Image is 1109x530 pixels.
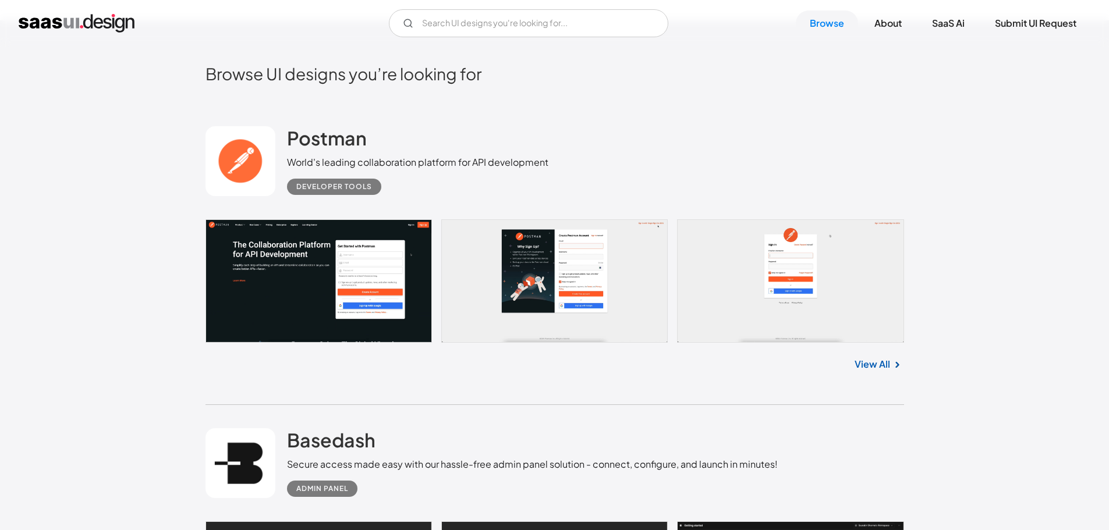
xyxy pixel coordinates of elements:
a: home [19,14,134,33]
div: Secure access made easy with our hassle-free admin panel solution - connect, configure, and launc... [287,457,778,471]
a: SaaS Ai [918,10,979,36]
a: Basedash [287,428,375,457]
a: View All [855,357,890,371]
h2: Browse UI designs you’re looking for [205,63,904,84]
h2: Postman [287,126,367,150]
input: Search UI designs you're looking for... [389,9,668,37]
a: Submit UI Request [981,10,1090,36]
div: Admin Panel [296,482,348,496]
div: World's leading collaboration platform for API development [287,155,548,169]
div: Developer tools [296,180,372,194]
a: Postman [287,126,367,155]
h2: Basedash [287,428,375,451]
a: Browse [796,10,858,36]
a: About [860,10,916,36]
form: Email Form [389,9,668,37]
